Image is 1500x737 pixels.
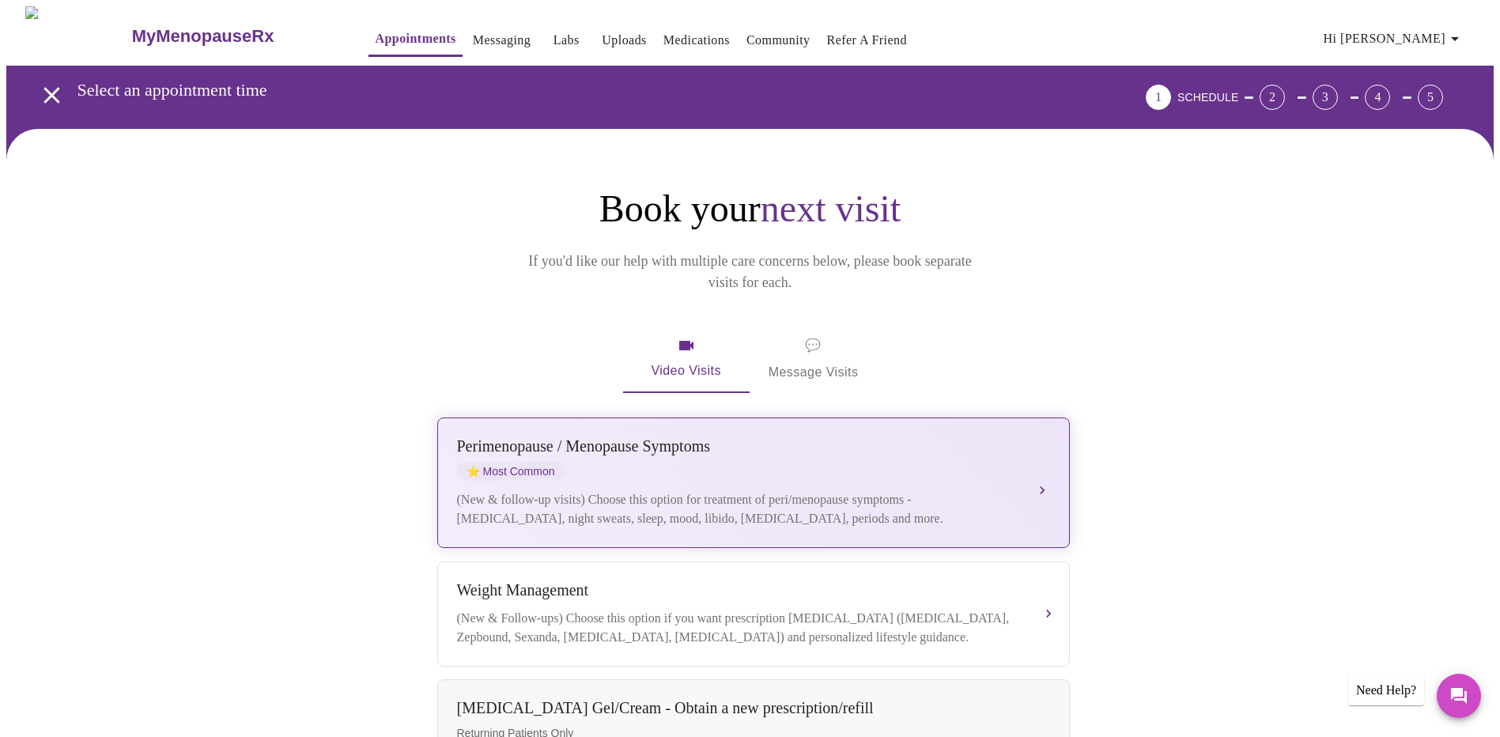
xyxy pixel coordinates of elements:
div: 3 [1313,85,1338,110]
div: Weight Management [457,581,1018,599]
button: Hi [PERSON_NAME] [1317,23,1471,55]
span: Most Common [457,462,565,481]
button: Community [740,25,817,56]
button: Uploads [595,25,653,56]
span: message [805,334,821,357]
a: Messaging [473,29,531,51]
a: Community [746,29,810,51]
span: star [467,465,480,478]
button: Perimenopause / Menopause SymptomsstarMost Common(New & follow-up visits) Choose this option for ... [437,418,1070,548]
div: Need Help? [1348,675,1424,705]
button: Medications [657,25,736,56]
div: Perimenopause / Menopause Symptoms [457,437,1018,455]
a: Refer a Friend [827,29,908,51]
span: Hi [PERSON_NAME] [1324,28,1464,50]
div: (New & follow-up visits) Choose this option for treatment of peri/menopause symptoms - [MEDICAL_D... [457,490,1018,528]
div: 4 [1365,85,1390,110]
button: Messages [1437,674,1481,718]
h3: MyMenopauseRx [132,26,274,47]
button: Appointments [368,23,462,57]
div: (New & Follow-ups) Choose this option if you want prescription [MEDICAL_DATA] ([MEDICAL_DATA], Ze... [457,609,1018,647]
div: [MEDICAL_DATA] Gel/Cream - Obtain a new prescription/refill [457,699,1018,717]
span: Message Visits [769,334,859,384]
span: next visit [761,187,901,229]
div: 1 [1146,85,1171,110]
h1: Book your [434,186,1067,232]
span: SCHEDULE [1177,91,1238,104]
a: Uploads [602,29,647,51]
p: If you'd like our help with multiple care concerns below, please book separate visits for each. [507,251,994,293]
h3: Select an appointment time [77,80,1058,100]
button: open drawer [28,72,75,119]
button: Weight Management(New & Follow-ups) Choose this option if you want prescription [MEDICAL_DATA] ([... [437,561,1070,667]
button: Messaging [467,25,537,56]
img: MyMenopauseRx Logo [25,6,130,66]
button: Labs [541,25,591,56]
span: Video Visits [642,336,731,382]
a: Appointments [375,28,455,50]
div: 5 [1418,85,1443,110]
a: Labs [554,29,580,51]
div: 2 [1260,85,1285,110]
a: MyMenopauseRx [130,9,337,64]
button: Refer a Friend [821,25,914,56]
a: Medications [663,29,730,51]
